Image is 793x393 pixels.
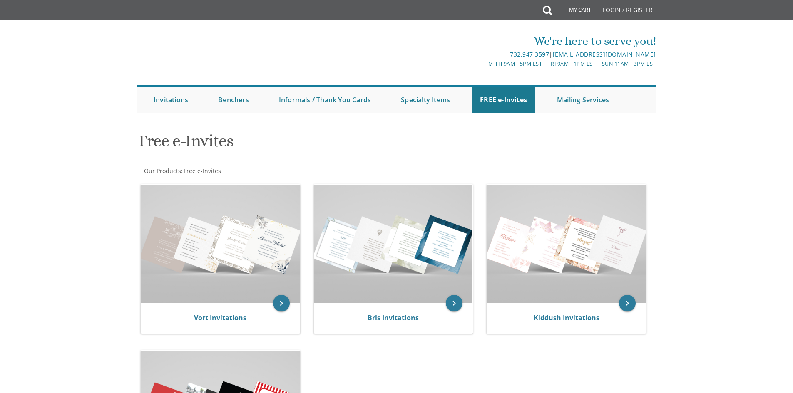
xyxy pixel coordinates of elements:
[551,1,597,22] a: My Cart
[472,87,535,113] a: FREE e-Invites
[487,185,646,303] img: Kiddush Invitations
[553,50,656,58] a: [EMAIL_ADDRESS][DOMAIN_NAME]
[137,167,397,175] div: :
[314,185,473,303] img: Bris Invitations
[311,49,656,59] div: |
[534,313,599,322] a: Kiddush Invitations
[619,295,636,311] a: keyboard_arrow_right
[510,50,549,58] a: 732.947.3597
[139,132,478,156] h1: Free e-Invites
[145,87,196,113] a: Invitations
[311,33,656,49] div: We're here to serve you!
[183,167,221,175] a: Free e-Invites
[311,59,656,68] div: M-Th 9am - 5pm EST | Fri 9am - 1pm EST | Sun 11am - 3pm EST
[184,167,221,175] span: Free e-Invites
[271,87,379,113] a: Informals / Thank You Cards
[549,87,617,113] a: Mailing Services
[141,185,300,303] img: Vort Invitations
[446,295,462,311] a: keyboard_arrow_right
[210,87,257,113] a: Benchers
[273,295,290,311] a: keyboard_arrow_right
[368,313,419,322] a: Bris Invitations
[194,313,246,322] a: Vort Invitations
[393,87,458,113] a: Specialty Items
[143,167,181,175] a: Our Products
